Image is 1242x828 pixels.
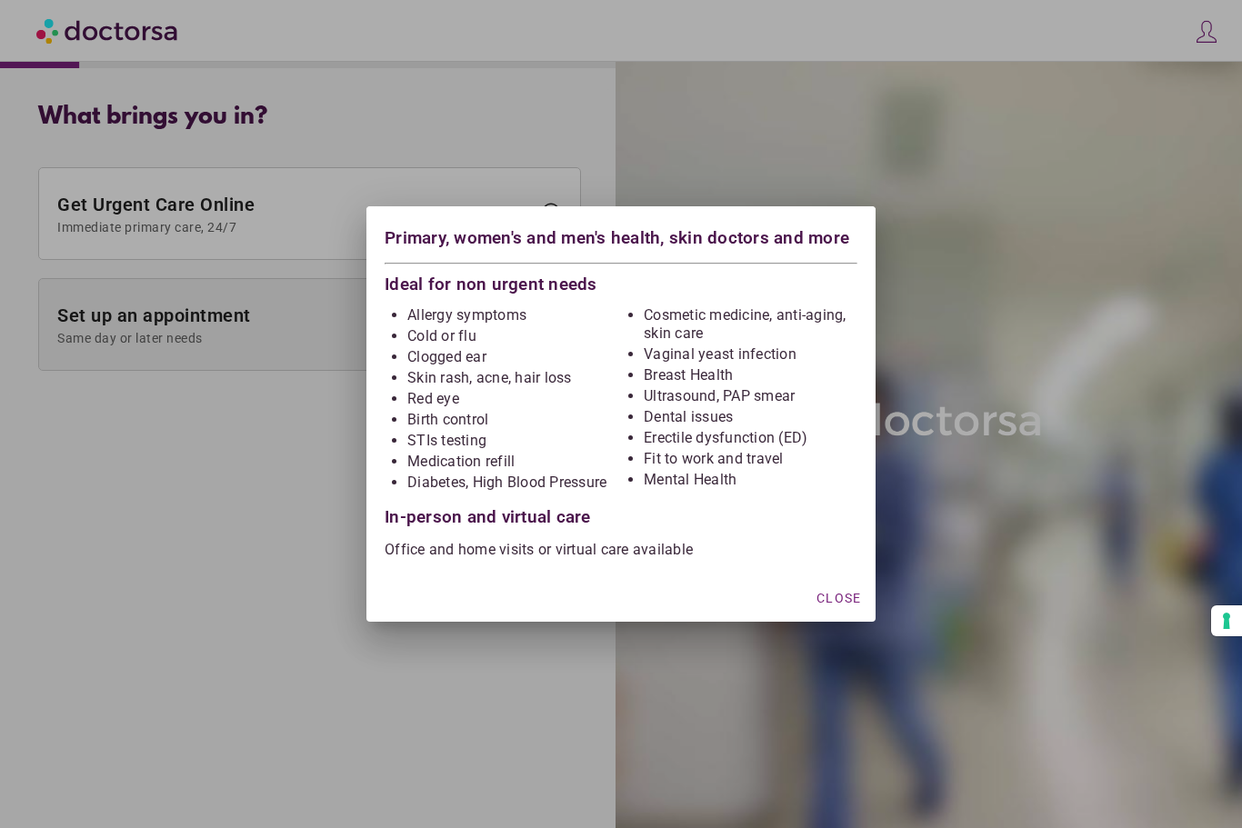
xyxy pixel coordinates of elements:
li: Erectile dysfunction (ED) [644,429,857,447]
button: Your consent preferences for tracking technologies [1211,605,1242,636]
li: Breast Health [644,366,857,384]
li: Medication refill [407,453,621,471]
li: Dental issues [644,408,857,426]
li: Allergy symptoms [407,306,621,324]
li: Red eye [407,390,621,408]
li: Skin rash, acne, hair loss [407,369,621,387]
li: Clogged ear [407,348,621,366]
li: Mental Health [644,471,857,489]
li: Fit to work and travel [644,450,857,468]
li: STIs testing [407,432,621,450]
div: Ideal for non urgent needs [385,271,857,294]
span: Close [816,591,861,605]
div: In-person and virtual care [385,494,857,526]
button: Close [809,582,868,614]
li: Birth control [407,411,621,429]
li: Cosmetic medicine, anti-aging, skin care [644,306,857,343]
li: Ultrasound, PAP smear [644,387,857,405]
li: Diabetes, High Blood Pressure [407,474,621,492]
div: Primary, women's and men's health, skin doctors and more [385,224,857,256]
p: Office and home visits or virtual care available [385,541,857,559]
li: Vaginal yeast infection [644,345,857,364]
li: Cold or flu [407,327,621,345]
